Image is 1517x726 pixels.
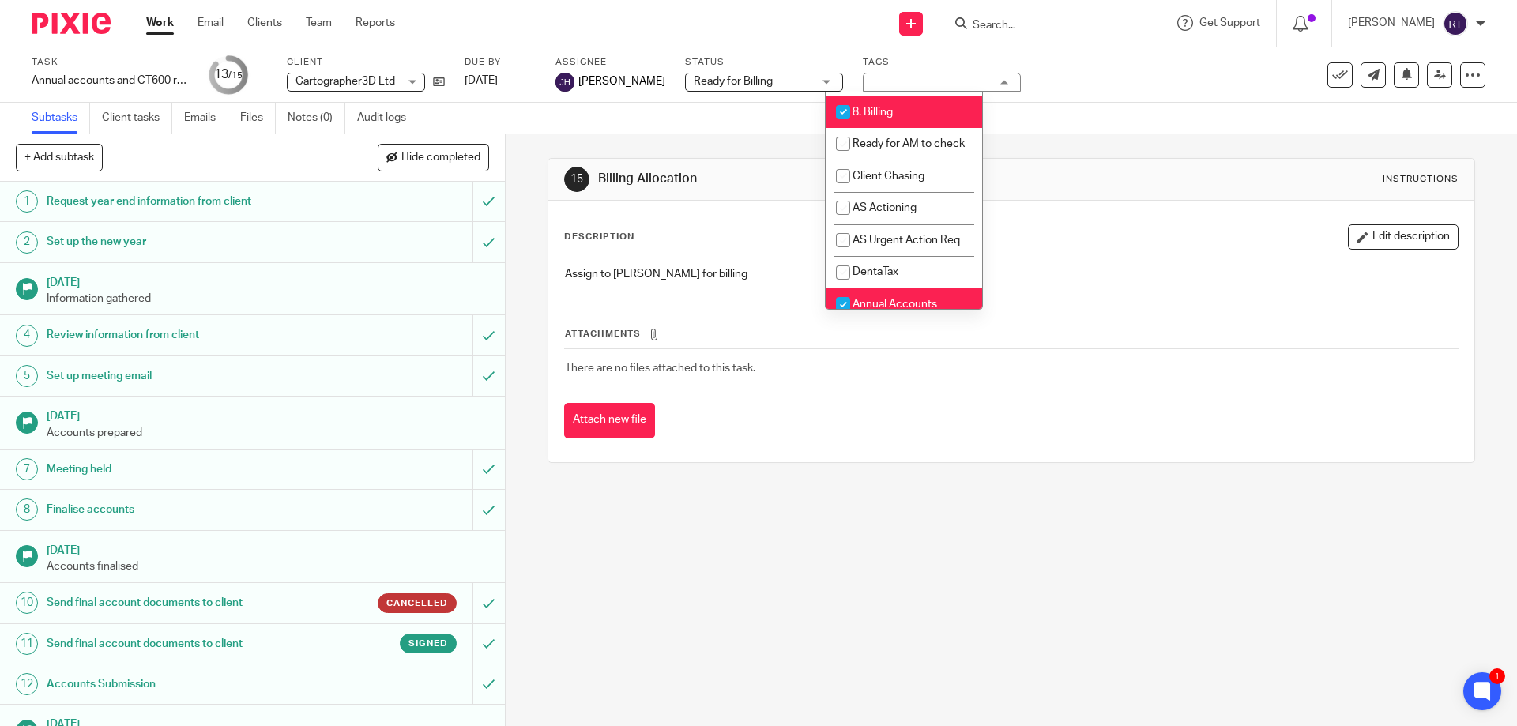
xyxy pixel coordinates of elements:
[853,138,965,149] span: Ready for AM to check
[47,404,489,424] h1: [DATE]
[1348,15,1435,31] p: [PERSON_NAME]
[863,56,1021,69] label: Tags
[971,19,1113,33] input: Search
[578,73,665,89] span: [PERSON_NAME]
[16,231,38,254] div: 2
[288,103,345,134] a: Notes (0)
[47,539,489,559] h1: [DATE]
[198,15,224,31] a: Email
[47,190,320,213] h1: Request year end information from client
[1489,668,1505,684] div: 1
[1199,17,1260,28] span: Get Support
[47,291,489,307] p: Information gathered
[16,190,38,213] div: 1
[685,56,843,69] label: Status
[565,363,755,374] span: There are no files attached to this task.
[47,498,320,521] h1: Finalise accounts
[465,75,498,86] span: [DATE]
[47,323,320,347] h1: Review information from client
[16,592,38,614] div: 10
[32,56,190,69] label: Task
[853,299,937,310] span: Annual Accounts
[401,152,480,164] span: Hide completed
[16,144,103,171] button: + Add subtask
[565,329,641,338] span: Attachments
[408,637,448,650] span: Signed
[102,103,172,134] a: Client tasks
[295,76,395,87] span: Cartographer3D Ltd
[555,73,574,92] img: svg%3E
[1383,173,1459,186] div: Instructions
[214,66,243,84] div: 13
[564,167,589,192] div: 15
[853,266,898,277] span: DentaTax
[16,673,38,695] div: 12
[47,230,320,254] h1: Set up the new year
[47,271,489,291] h1: [DATE]
[564,231,634,243] p: Description
[32,13,111,34] img: Pixie
[378,144,489,171] button: Hide completed
[47,672,320,696] h1: Accounts Submission
[32,73,190,88] div: Annual accounts and CT600 return
[240,103,276,134] a: Files
[47,632,320,656] h1: Send final account documents to client
[16,325,38,347] div: 4
[146,15,174,31] a: Work
[386,596,448,610] span: Cancelled
[16,365,38,387] div: 5
[555,56,665,69] label: Assignee
[47,591,320,615] h1: Send final account documents to client
[184,103,228,134] a: Emails
[465,56,536,69] label: Due by
[357,103,418,134] a: Audit logs
[853,171,924,182] span: Client Chasing
[16,458,38,480] div: 7
[16,633,38,655] div: 11
[565,266,1457,282] p: Assign to [PERSON_NAME] for billing
[287,56,445,69] label: Client
[694,76,773,87] span: Ready for Billing
[853,107,893,118] span: 8. Billing
[853,202,917,213] span: AS Actioning
[1348,224,1459,250] button: Edit description
[598,171,1045,187] h1: Billing Allocation
[47,559,489,574] p: Accounts finalised
[564,403,655,438] button: Attach new file
[306,15,332,31] a: Team
[1443,11,1468,36] img: svg%3E
[47,364,320,388] h1: Set up meeting email
[47,425,489,441] p: Accounts prepared
[32,103,90,134] a: Subtasks
[47,457,320,481] h1: Meeting held
[356,15,395,31] a: Reports
[228,71,243,80] small: /15
[247,15,282,31] a: Clients
[853,235,960,246] span: AS Urgent Action Req
[16,498,38,521] div: 8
